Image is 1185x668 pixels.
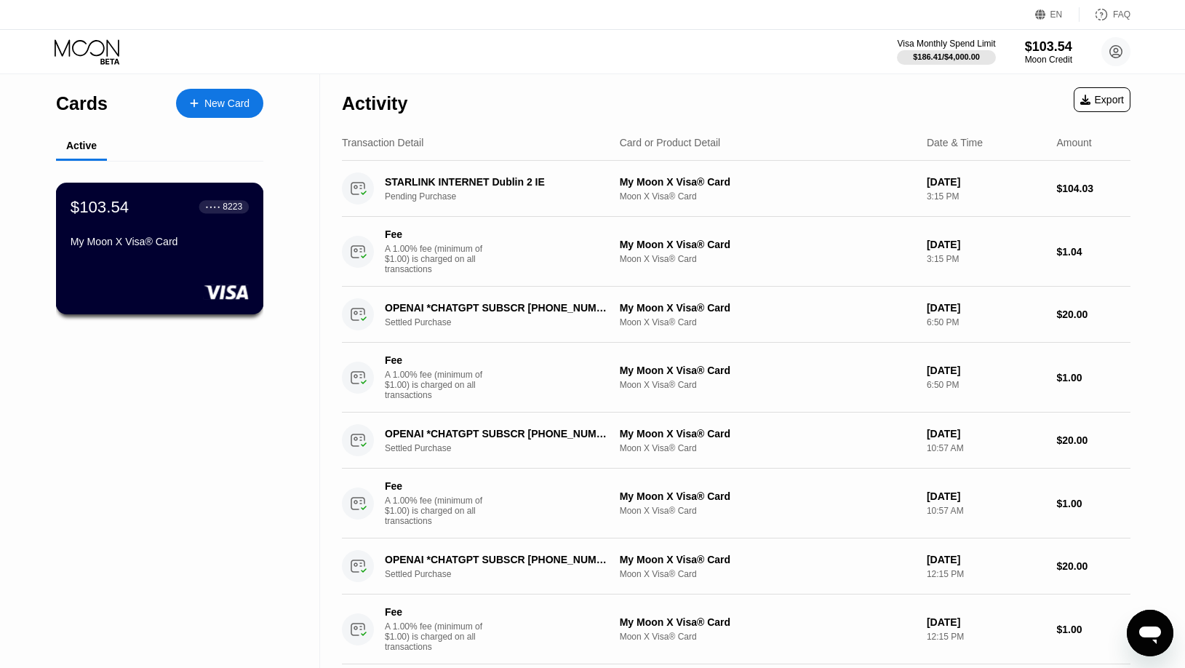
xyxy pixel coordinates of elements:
[385,621,494,652] div: A 1.00% fee (minimum of $1.00) is charged on all transactions
[385,569,624,579] div: Settled Purchase
[385,302,607,314] div: OPENAI *CHATGPT SUBSCR [PHONE_NUMBER] US
[927,428,1045,440] div: [DATE]
[1127,610,1173,656] iframe: Button to launch messaging window
[1056,137,1091,148] div: Amount
[927,380,1045,390] div: 6:50 PM
[897,39,995,49] div: Visa Monthly Spend Limit
[620,428,915,440] div: My Moon X Visa® Card
[66,140,97,151] div: Active
[342,469,1130,538] div: FeeA 1.00% fee (minimum of $1.00) is charged on all transactionsMy Moon X Visa® CardMoon X Visa® ...
[927,554,1045,565] div: [DATE]
[620,616,915,628] div: My Moon X Visa® Card
[385,317,624,327] div: Settled Purchase
[620,569,915,579] div: Moon X Visa® Card
[1050,9,1063,20] div: EN
[223,202,242,212] div: 8223
[927,254,1045,264] div: 3:15 PM
[1056,434,1130,446] div: $20.00
[385,244,494,274] div: A 1.00% fee (minimum of $1.00) is charged on all transactions
[620,490,915,502] div: My Moon X Visa® Card
[620,239,915,250] div: My Moon X Visa® Card
[1056,246,1130,258] div: $1.04
[897,39,995,65] div: Visa Monthly Spend Limit$186.41/$4,000.00
[1025,39,1072,55] div: $103.54
[342,287,1130,343] div: OPENAI *CHATGPT SUBSCR [PHONE_NUMBER] USSettled PurchaseMy Moon X Visa® CardMoon X Visa® Card[DAT...
[342,413,1130,469] div: OPENAI *CHATGPT SUBSCR [PHONE_NUMBER] USSettled PurchaseMy Moon X Visa® CardMoon X Visa® Card[DAT...
[1056,372,1130,383] div: $1.00
[1035,7,1080,22] div: EN
[620,554,915,565] div: My Moon X Visa® Card
[342,538,1130,595] div: OPENAI *CHATGPT SUBSCR [PHONE_NUMBER] USSettled PurchaseMy Moon X Visa® CardMoon X Visa® Card[DAT...
[206,204,220,209] div: ● ● ● ●
[913,52,980,61] div: $186.41 / $4,000.00
[56,93,108,114] div: Cards
[927,317,1045,327] div: 6:50 PM
[385,480,487,492] div: Fee
[927,302,1045,314] div: [DATE]
[620,191,915,202] div: Moon X Visa® Card
[620,380,915,390] div: Moon X Visa® Card
[927,239,1045,250] div: [DATE]
[385,370,494,400] div: A 1.00% fee (minimum of $1.00) is charged on all transactions
[1025,55,1072,65] div: Moon Credit
[385,176,607,188] div: STARLINK INTERNET Dublin 2 IE
[1025,39,1072,65] div: $103.54Moon Credit
[927,506,1045,516] div: 10:57 AM
[342,93,407,114] div: Activity
[385,191,624,202] div: Pending Purchase
[342,217,1130,287] div: FeeA 1.00% fee (minimum of $1.00) is charged on all transactionsMy Moon X Visa® CardMoon X Visa® ...
[620,254,915,264] div: Moon X Visa® Card
[342,161,1130,217] div: STARLINK INTERNET Dublin 2 IEPending PurchaseMy Moon X Visa® CardMoon X Visa® Card[DATE]3:15 PM$1...
[927,365,1045,376] div: [DATE]
[620,137,721,148] div: Card or Product Detail
[927,137,983,148] div: Date & Time
[385,554,607,565] div: OPENAI *CHATGPT SUBSCR [PHONE_NUMBER] US
[1080,94,1124,106] div: Export
[620,365,915,376] div: My Moon X Visa® Card
[204,98,250,110] div: New Card
[342,343,1130,413] div: FeeA 1.00% fee (minimum of $1.00) is charged on all transactionsMy Moon X Visa® CardMoon X Visa® ...
[620,632,915,642] div: Moon X Visa® Card
[927,569,1045,579] div: 12:15 PM
[927,616,1045,628] div: [DATE]
[1056,624,1130,635] div: $1.00
[1074,87,1130,112] div: Export
[1113,9,1130,20] div: FAQ
[57,183,263,314] div: $103.54● ● ● ●8223My Moon X Visa® Card
[927,632,1045,642] div: 12:15 PM
[927,490,1045,502] div: [DATE]
[927,443,1045,453] div: 10:57 AM
[927,176,1045,188] div: [DATE]
[385,496,494,526] div: A 1.00% fee (minimum of $1.00) is charged on all transactions
[385,443,624,453] div: Settled Purchase
[620,506,915,516] div: Moon X Visa® Card
[385,428,607,440] div: OPENAI *CHATGPT SUBSCR [PHONE_NUMBER] US
[385,606,487,618] div: Fee
[620,176,915,188] div: My Moon X Visa® Card
[71,236,249,247] div: My Moon X Visa® Card
[71,197,129,216] div: $103.54
[1056,183,1130,194] div: $104.03
[1056,498,1130,509] div: $1.00
[385,354,487,366] div: Fee
[176,89,263,118] div: New Card
[927,191,1045,202] div: 3:15 PM
[1056,309,1130,320] div: $20.00
[1056,560,1130,572] div: $20.00
[342,137,423,148] div: Transaction Detail
[620,302,915,314] div: My Moon X Visa® Card
[385,228,487,240] div: Fee
[1080,7,1130,22] div: FAQ
[620,443,915,453] div: Moon X Visa® Card
[620,317,915,327] div: Moon X Visa® Card
[342,595,1130,664] div: FeeA 1.00% fee (minimum of $1.00) is charged on all transactionsMy Moon X Visa® CardMoon X Visa® ...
